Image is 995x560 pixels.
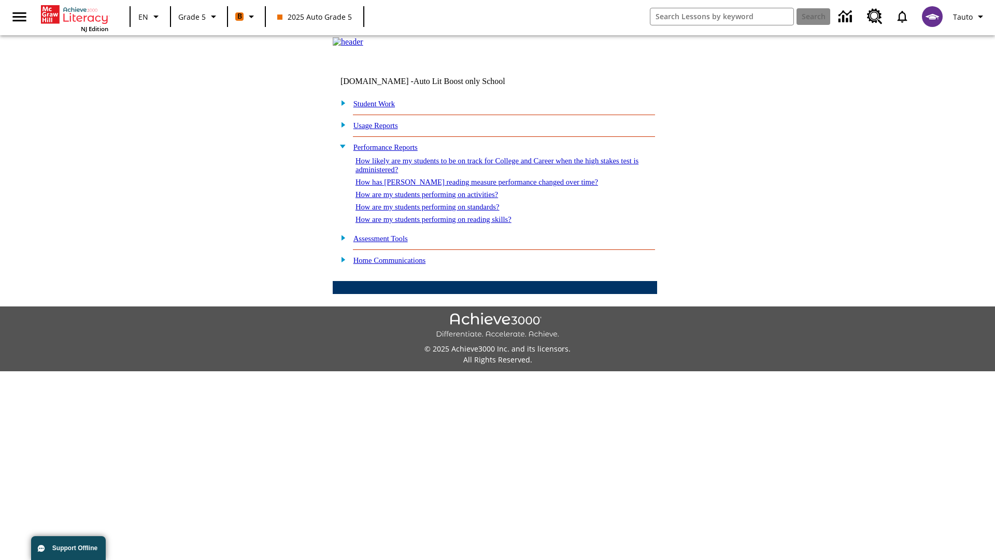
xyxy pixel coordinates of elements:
a: Notifications [889,3,916,30]
img: plus.gif [335,233,346,242]
button: Select a new avatar [916,3,949,30]
button: Language: EN, Select a language [134,7,167,26]
img: minus.gif [335,142,346,151]
img: header [333,37,363,47]
button: Profile/Settings [949,7,991,26]
span: EN [138,11,148,22]
img: plus.gif [335,120,346,129]
span: Tauto [953,11,973,22]
a: Usage Reports [353,121,398,130]
a: How are my students performing on standards? [356,203,500,211]
span: 2025 Auto Grade 5 [277,11,352,22]
a: How are my students performing on reading skills? [356,215,511,223]
div: Home [41,3,108,33]
button: Support Offline [31,536,106,560]
a: Data Center [832,3,861,31]
a: Assessment Tools [353,234,408,243]
td: [DOMAIN_NAME] - [340,77,531,86]
input: search field [650,8,793,25]
a: Home Communications [353,256,426,264]
a: How likely are my students to be on track for College and Career when the high stakes test is adm... [356,157,638,174]
span: NJ Edition [81,25,108,33]
button: Open side menu [4,2,35,32]
span: Grade 5 [178,11,206,22]
img: Achieve3000 Differentiate Accelerate Achieve [436,313,559,339]
span: B [237,10,242,23]
a: How are my students performing on activities? [356,190,498,199]
button: Grade: Grade 5, Select a grade [174,7,224,26]
img: avatar image [922,6,943,27]
img: plus.gif [335,255,346,264]
span: Support Offline [52,544,97,552]
a: Student Work [353,100,395,108]
a: How has [PERSON_NAME] reading measure performance changed over time? [356,178,598,186]
img: plus.gif [335,98,346,107]
a: Performance Reports [353,143,418,151]
a: Resource Center, Will open in new tab [861,3,889,31]
nobr: Auto Lit Boost only School [414,77,505,86]
button: Boost Class color is orange. Change class color [231,7,262,26]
